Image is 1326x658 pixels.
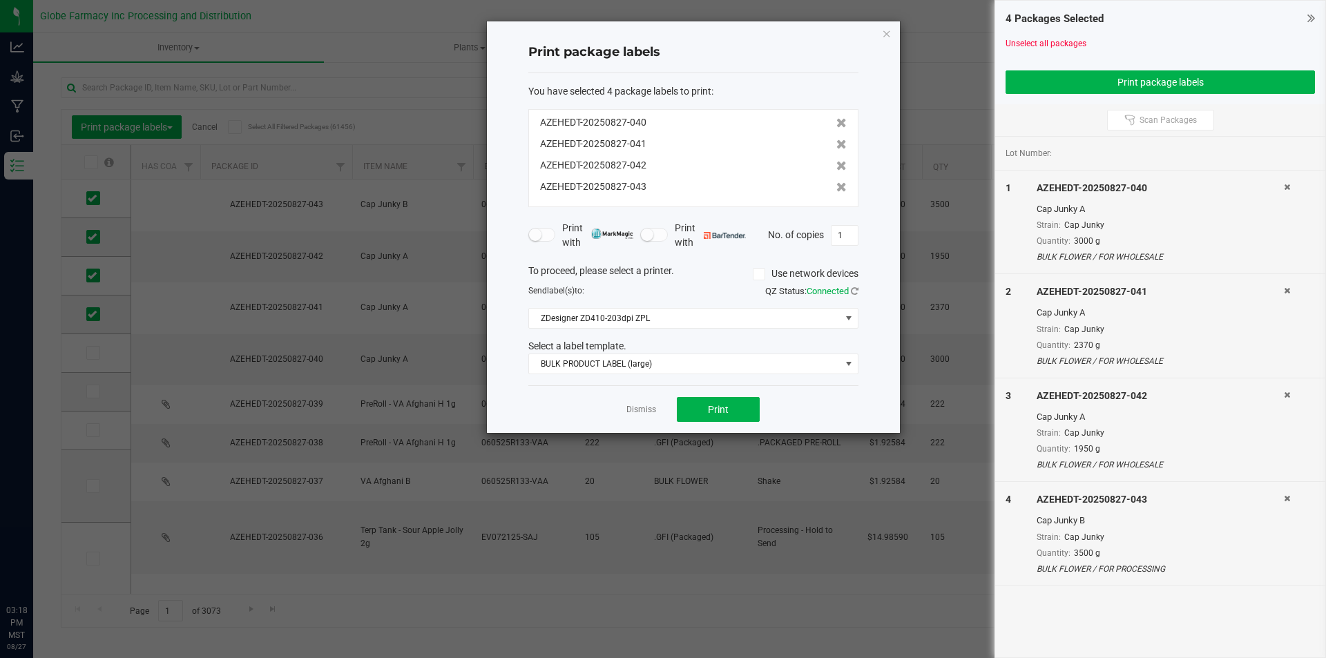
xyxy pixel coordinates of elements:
[1140,115,1197,126] span: Scan Packages
[1006,39,1086,48] a: Unselect all packages
[675,221,746,250] span: Print with
[1006,494,1011,505] span: 4
[768,229,824,240] span: No. of copies
[1037,458,1284,471] div: BULK FLOWER / FOR WHOLESALE
[529,354,840,374] span: BULK PRODUCT LABEL (large)
[1037,532,1061,542] span: Strain:
[14,548,55,589] iframe: Resource center
[1037,410,1284,424] div: Cap Junky A
[1074,340,1100,350] span: 2370 g
[591,229,633,239] img: mark_magic_cybra.png
[1037,492,1284,507] div: AZEHEDT-20250827-043
[765,286,858,296] span: QZ Status:
[1074,548,1100,558] span: 3500 g
[1037,563,1284,575] div: BULK FLOWER / FOR PROCESSING
[1037,325,1061,334] span: Strain:
[41,545,57,562] iframe: Resource center unread badge
[540,180,646,194] span: AZEHEDT-20250827-043
[529,309,840,328] span: ZDesigner ZD410-203dpi ZPL
[540,137,646,151] span: AZEHEDT-20250827-041
[1037,355,1284,367] div: BULK FLOWER / FOR WHOLESALE
[1064,428,1104,438] span: Cap Junky
[1006,182,1011,193] span: 1
[528,84,858,99] div: :
[1037,284,1284,299] div: AZEHEDT-20250827-041
[540,115,646,130] span: AZEHEDT-20250827-040
[677,397,760,422] button: Print
[1037,548,1070,558] span: Quantity:
[1037,251,1284,263] div: BULK FLOWER / FOR WHOLESALE
[1037,340,1070,350] span: Quantity:
[1074,444,1100,454] span: 1950 g
[1037,236,1070,246] span: Quantity:
[528,86,711,97] span: You have selected 4 package labels to print
[1037,220,1061,230] span: Strain:
[1037,202,1284,216] div: Cap Junky A
[518,264,869,284] div: To proceed, please select a printer.
[562,221,633,250] span: Print with
[528,286,584,296] span: Send to:
[518,339,869,354] div: Select a label template.
[1006,70,1315,94] button: Print package labels
[1037,444,1070,454] span: Quantity:
[528,43,858,61] h4: Print package labels
[547,286,575,296] span: label(s)
[704,232,746,239] img: bartender.png
[1006,390,1011,401] span: 3
[1074,236,1100,246] span: 3000 g
[1064,220,1104,230] span: Cap Junky
[1064,532,1104,542] span: Cap Junky
[753,267,858,281] label: Use network devices
[807,286,849,296] span: Connected
[1006,286,1011,297] span: 2
[1037,514,1284,528] div: Cap Junky B
[708,404,729,415] span: Print
[1037,306,1284,320] div: Cap Junky A
[1064,325,1104,334] span: Cap Junky
[1037,389,1284,403] div: AZEHEDT-20250827-042
[1037,181,1284,195] div: AZEHEDT-20250827-040
[540,158,646,173] span: AZEHEDT-20250827-042
[626,404,656,416] a: Dismiss
[1006,147,1052,159] span: Lot Number:
[1037,428,1061,438] span: Strain:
